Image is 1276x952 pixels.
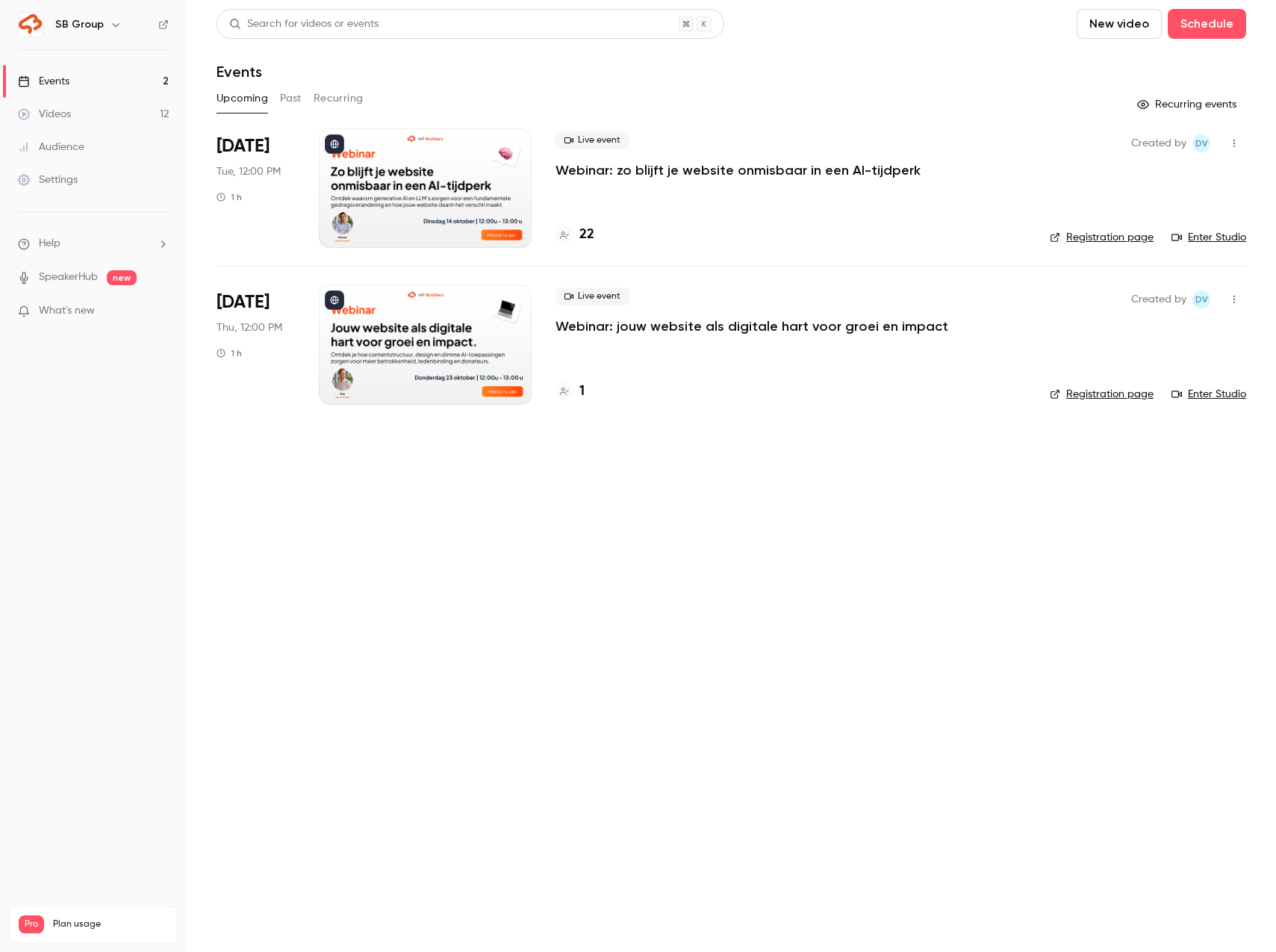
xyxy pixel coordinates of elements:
[314,87,364,111] button: Recurring
[217,63,262,81] h1: Events
[1050,387,1154,402] a: Registration page
[280,87,302,111] button: Past
[18,236,169,252] li: help-dropdown-opener
[1050,230,1154,245] a: Registration page
[53,918,168,930] span: Plan usage
[555,161,921,179] a: Webinar: zo blijft je website onmisbaar in een AI-tijdperk
[39,303,95,319] span: What's new
[217,164,281,179] span: Tue, 12:00 PM
[151,305,169,318] iframe: Noticeable Trigger
[217,320,282,335] span: Thu, 12:00 PM
[217,134,270,158] span: [DATE]
[555,287,629,305] span: Live event
[1131,290,1186,308] span: Created by
[1171,387,1246,402] a: Enter Studio
[229,16,379,32] div: Search for videos or events
[1192,290,1210,308] span: Dante van der heijden
[1130,93,1246,116] button: Recurring events
[39,270,98,285] a: SpeakerHub
[1171,230,1246,245] a: Enter Studio
[217,191,242,203] div: 1 h
[555,225,594,245] a: 22
[579,225,594,245] h4: 22
[217,347,242,359] div: 1 h
[555,317,948,335] a: Webinar: jouw website als digitale hart voor groei en impact
[579,382,585,402] h4: 1
[55,17,104,32] h6: SB Group
[217,290,270,314] span: [DATE]
[107,270,137,285] span: new
[555,131,629,149] span: Live event
[217,128,295,248] div: Oct 14 Tue, 12:00 PM (Europe/Amsterdam)
[1077,9,1162,39] button: New video
[1192,134,1210,152] span: Dante van der heijden
[19,915,44,933] span: Pro
[217,284,295,404] div: Oct 23 Thu, 12:00 PM (Europe/Amsterdam)
[18,140,84,155] div: Audience
[1195,290,1208,308] span: Dv
[217,87,268,111] button: Upcoming
[39,236,60,252] span: Help
[555,382,585,402] a: 1
[18,107,71,122] div: Videos
[1131,134,1186,152] span: Created by
[1195,134,1208,152] span: Dv
[18,172,78,187] div: Settings
[19,13,43,37] img: SB Group
[18,74,69,89] div: Events
[1168,9,1246,39] button: Schedule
